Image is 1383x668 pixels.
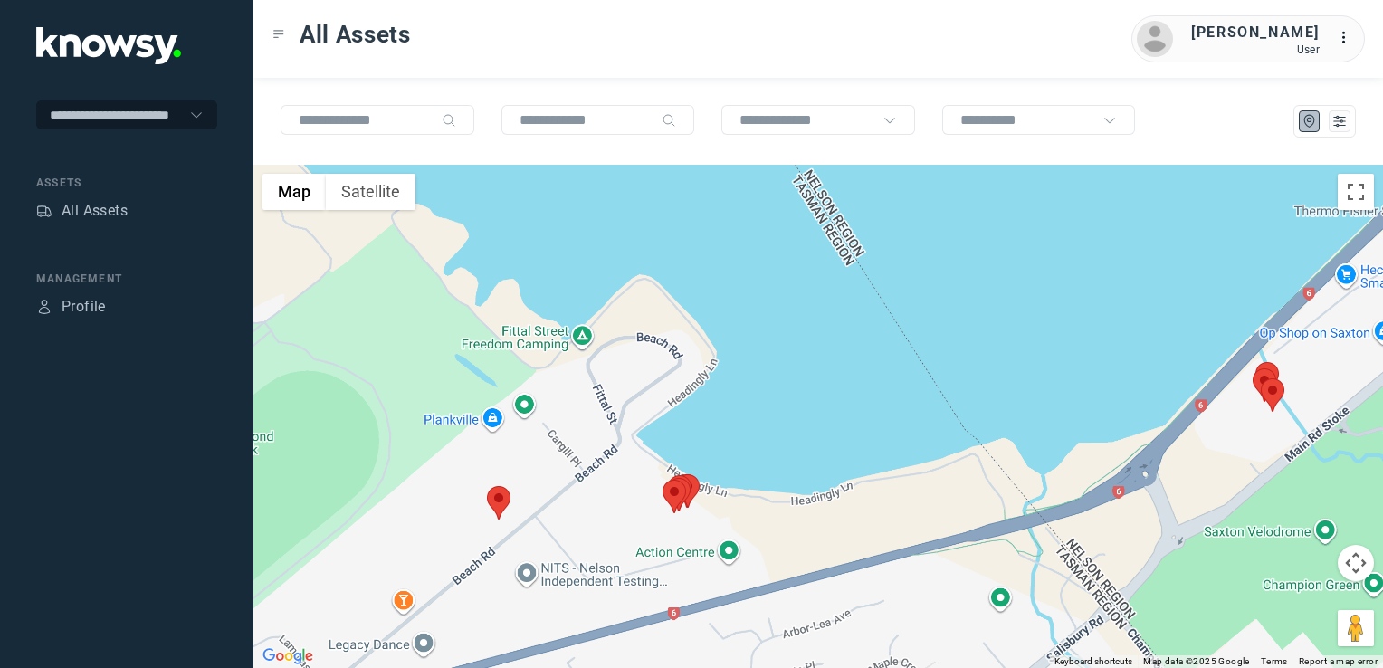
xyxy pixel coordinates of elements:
[258,644,318,668] img: Google
[36,296,106,318] a: ProfileProfile
[1299,656,1378,666] a: Report a map error
[258,644,318,668] a: Open this area in Google Maps (opens a new window)
[300,18,411,51] span: All Assets
[1137,21,1173,57] img: avatar.png
[62,296,106,318] div: Profile
[326,174,415,210] button: Show satellite imagery
[1191,43,1320,56] div: User
[1261,656,1288,666] a: Terms (opens in new tab)
[1191,22,1320,43] div: [PERSON_NAME]
[1302,113,1318,129] div: Map
[36,200,128,222] a: AssetsAll Assets
[262,174,326,210] button: Show street map
[1338,610,1374,646] button: Drag Pegman onto the map to open Street View
[1338,174,1374,210] button: Toggle fullscreen view
[1338,27,1359,52] div: :
[1143,656,1249,666] span: Map data ©2025 Google
[1338,27,1359,49] div: :
[272,28,285,41] div: Toggle Menu
[1338,545,1374,581] button: Map camera controls
[36,175,217,191] div: Assets
[36,203,52,219] div: Assets
[62,200,128,222] div: All Assets
[442,113,456,128] div: Search
[1339,31,1357,44] tspan: ...
[36,299,52,315] div: Profile
[1054,655,1132,668] button: Keyboard shortcuts
[36,27,181,64] img: Application Logo
[662,113,676,128] div: Search
[36,271,217,287] div: Management
[1331,113,1348,129] div: List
